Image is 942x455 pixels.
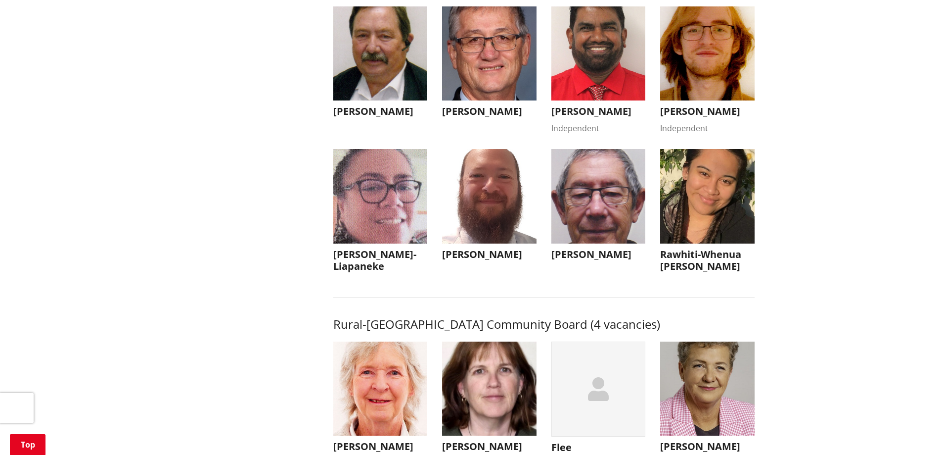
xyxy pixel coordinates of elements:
[333,249,428,272] h3: [PERSON_NAME]-Liapaneke
[551,6,646,101] img: WO-B-TU__KUMAR_D__o5Yns
[660,122,755,134] div: Independent
[660,249,755,272] h3: Rawhiti-Whenua [PERSON_NAME]
[442,105,537,117] h3: [PERSON_NAME]
[442,149,537,244] img: WO-B-TU__WATSON_L__PrrJq
[897,413,932,449] iframe: Messenger Launcher
[551,249,646,260] h3: [PERSON_NAME]
[333,317,755,332] h3: Rural-[GEOGRAPHIC_DATA] Community Board (4 vacancies)
[333,441,428,453] h3: [PERSON_NAME]
[551,122,646,134] div: Independent
[442,342,537,436] img: WO-B-RN__FRY_L__VqLCw
[442,249,537,260] h3: [PERSON_NAME]
[442,441,537,453] h3: [PERSON_NAME]
[551,6,646,135] button: [PERSON_NAME] Independent
[333,6,428,101] img: WO-B-TU__GEE_R__TjtLa
[660,149,755,244] img: WO-B-TU__MATENA NGATAKI_R__MXv3T
[442,6,537,101] img: WO-B-TU__BETTY_C__wojy3
[333,6,428,123] button: [PERSON_NAME]
[551,149,646,244] img: WO-B-TU__COLEMAN_P__vVS9z
[551,105,646,117] h3: [PERSON_NAME]
[660,149,755,277] button: Rawhiti-Whenua [PERSON_NAME]
[333,149,428,244] img: WO-B-TU__TEMA-LIAPANEKE_G__AtNkf
[551,149,646,265] button: [PERSON_NAME]
[333,105,428,117] h3: [PERSON_NAME]
[660,6,755,101] img: WO-B-TU__HENDERSON_D__Fqpcs
[10,434,45,455] a: Top
[333,342,428,436] img: WO-B-RN__MURRAY_T__qu9tJ
[333,149,428,277] button: [PERSON_NAME]-Liapaneke
[660,6,755,135] button: [PERSON_NAME] Independent
[660,105,755,117] h3: [PERSON_NAME]
[442,6,537,123] button: [PERSON_NAME]
[660,342,755,436] img: WO-B-RS__DAY-TOWNSEND_J__dxZhr
[442,149,537,265] button: [PERSON_NAME]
